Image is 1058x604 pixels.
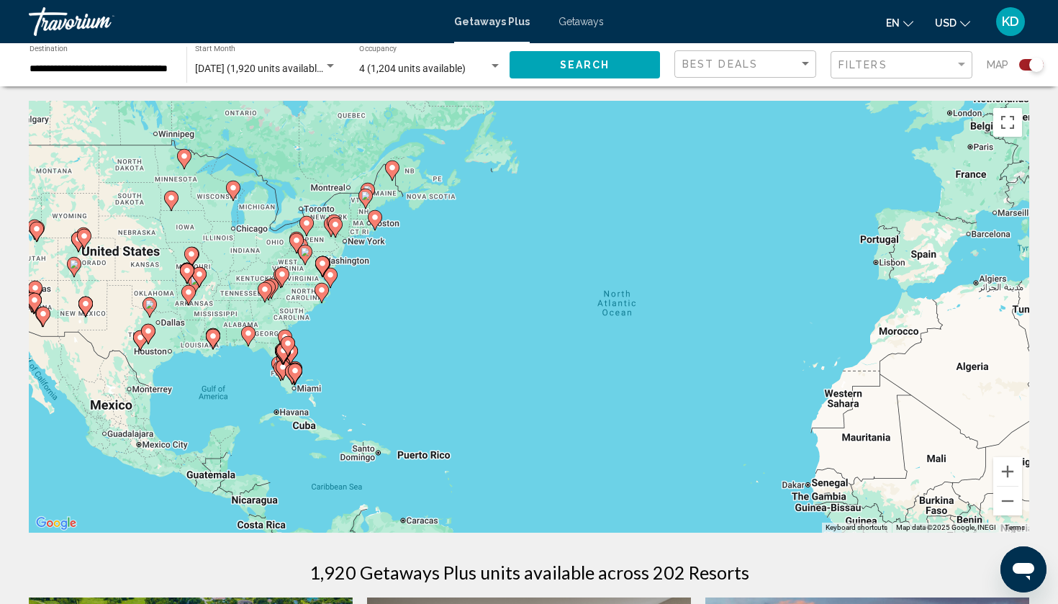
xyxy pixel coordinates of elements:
[1000,546,1046,592] iframe: Button to launch messaging window
[359,63,466,74] span: 4 (1,204 units available)
[309,562,749,583] h1: 1,920 Getaways Plus units available across 202 Resorts
[826,523,887,533] button: Keyboard shortcuts
[1005,523,1025,531] a: Terms
[32,514,80,533] a: Open this area in Google Maps (opens a new window)
[886,12,913,33] button: Change language
[32,514,80,533] img: Google
[838,59,887,71] span: Filters
[682,58,812,71] mat-select: Sort by
[935,12,970,33] button: Change currency
[29,7,440,36] a: Travorium
[682,58,758,70] span: Best Deals
[510,51,660,78] button: Search
[992,6,1029,37] button: User Menu
[987,55,1008,75] span: Map
[559,16,604,27] a: Getaways
[896,523,996,531] span: Map data ©2025 Google, INEGI
[454,16,530,27] a: Getaways Plus
[993,487,1022,515] button: Zoom out
[993,457,1022,486] button: Zoom in
[935,17,957,29] span: USD
[993,108,1022,137] button: Toggle fullscreen view
[886,17,900,29] span: en
[831,50,972,80] button: Filter
[560,60,610,71] span: Search
[195,63,325,74] span: [DATE] (1,920 units available)
[1002,14,1019,29] span: KD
